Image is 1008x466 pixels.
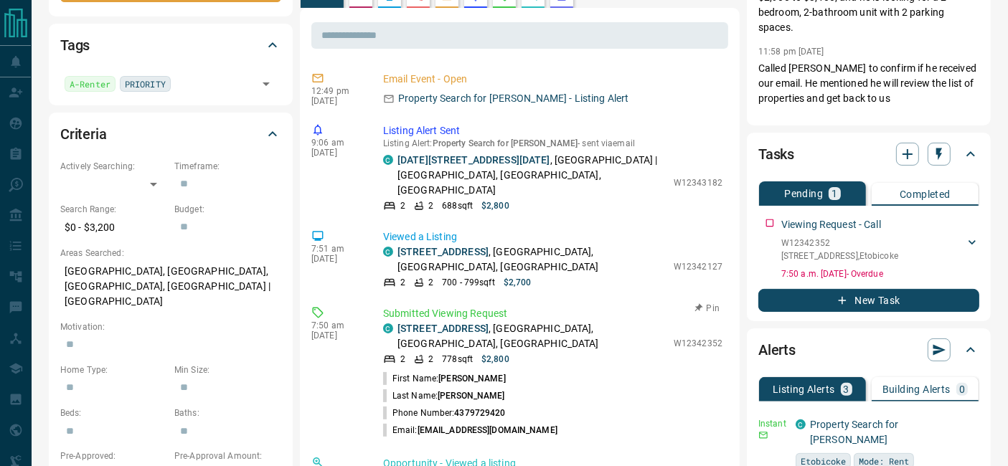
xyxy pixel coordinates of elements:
p: Viewed a Listing [383,229,722,244]
p: 11:58 pm [DATE] [758,47,824,57]
p: 7:51 am [311,244,362,254]
span: [EMAIL_ADDRESS][DOMAIN_NAME] [418,425,557,435]
p: [DATE] [311,148,362,158]
p: Email: [383,424,557,437]
svg: Email [758,430,768,440]
p: W12342352 [674,337,722,350]
p: Min Size: [174,363,281,376]
p: W12342352 [781,237,898,249]
div: condos.ca [383,155,393,165]
div: condos.ca [383,247,393,257]
h2: Criteria [60,123,107,146]
span: Property Search for [PERSON_NAME] [433,138,578,148]
div: Tasks [758,137,979,171]
span: 4379729420 [454,408,505,418]
p: [DATE] [311,254,362,264]
p: Home Type: [60,363,167,376]
p: 688 sqft [442,199,473,212]
p: 2 [428,353,433,366]
p: Baths: [174,406,281,419]
p: Phone Number: [383,406,506,419]
p: 1 [832,189,837,199]
span: PRIORITY [125,77,166,91]
h2: Tasks [758,143,794,166]
span: A-Renter [70,77,110,91]
p: , [GEOGRAPHIC_DATA] | [GEOGRAPHIC_DATA], [GEOGRAPHIC_DATA], [GEOGRAPHIC_DATA] [397,153,666,198]
div: Alerts [758,333,979,367]
p: 3 [844,384,849,394]
span: [PERSON_NAME] [438,374,505,384]
p: Listing Alert Sent [383,123,722,138]
a: [STREET_ADDRESS] [397,246,489,257]
p: Search Range: [60,203,167,216]
p: Pre-Approved: [60,450,167,462]
p: 2 [428,199,433,212]
p: Instant [758,417,787,430]
div: condos.ca [796,419,806,429]
p: 2 [400,353,405,366]
p: Listing Alert : - sent via email [383,138,722,148]
p: 7:50 a.m. [DATE] - Overdue [781,267,979,280]
p: 7:50 am [311,320,362,331]
p: Pending [784,189,823,199]
a: Property Search for [PERSON_NAME] [810,419,899,445]
a: [DATE][STREET_ADDRESS][DATE] [397,154,550,166]
div: W12342352[STREET_ADDRESS],Etobicoke [781,234,979,265]
p: Budget: [174,203,281,216]
p: , [GEOGRAPHIC_DATA], [GEOGRAPHIC_DATA], [GEOGRAPHIC_DATA] [397,321,666,351]
p: [DATE] [311,331,362,341]
p: Motivation: [60,320,281,333]
p: 12:49 pm [311,86,362,96]
p: 9:06 am [311,138,362,148]
p: Last Name: [383,389,505,402]
p: Areas Searched: [60,247,281,260]
p: Viewing Request - Call [781,217,881,232]
h2: Alerts [758,338,796,361]
p: Pre-Approval Amount: [174,450,281,462]
button: New Task [758,289,979,312]
p: , [GEOGRAPHIC_DATA], [GEOGRAPHIC_DATA], [GEOGRAPHIC_DATA] [397,244,666,275]
p: 2 [400,276,405,289]
p: W12342127 [674,260,722,273]
div: condos.ca [383,323,393,333]
p: 700 - 799 sqft [442,276,494,289]
p: Called [PERSON_NAME] to confirm if he received our email. He mentioned he will review the list of... [758,61,979,106]
div: Tags [60,28,281,62]
p: Actively Searching: [60,160,167,173]
p: Listing Alerts [773,384,835,394]
p: Submitted Viewing Request [383,306,722,321]
p: Building Alerts [882,384,951,394]
p: Beds: [60,406,167,419]
p: Timeframe: [174,160,281,173]
p: $2,800 [481,353,509,366]
div: Criteria [60,117,281,151]
button: Pin [687,302,728,315]
button: Open [256,74,276,94]
p: [DATE] [311,96,362,106]
p: W12343182 [674,176,722,189]
span: [PERSON_NAME] [438,391,504,401]
p: [STREET_ADDRESS] , Etobicoke [781,249,898,262]
p: 2 [400,199,405,212]
p: [GEOGRAPHIC_DATA], [GEOGRAPHIC_DATA], [GEOGRAPHIC_DATA], [GEOGRAPHIC_DATA] | [GEOGRAPHIC_DATA] [60,260,281,313]
p: $0 - $3,200 [60,216,167,239]
p: Completed [900,189,951,199]
p: 778 sqft [442,353,473,366]
p: $2,700 [504,276,532,289]
p: 0 [959,384,965,394]
h2: Tags [60,34,90,57]
p: $2,800 [481,199,509,212]
p: Email Event - Open [383,72,722,87]
p: 2 [428,276,433,289]
p: First Name: [383,372,506,385]
p: Property Search for [PERSON_NAME] - Listing Alert [398,91,628,106]
a: [STREET_ADDRESS] [397,323,489,334]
